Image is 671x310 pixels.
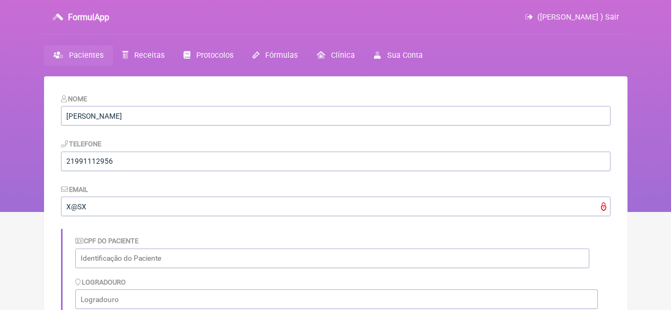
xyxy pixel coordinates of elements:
span: Sua Conta [387,51,423,60]
span: ([PERSON_NAME] ) Sair [537,13,619,22]
span: Fórmulas [265,51,298,60]
a: Fórmulas [243,45,307,66]
label: Logradouro [75,278,126,286]
input: Identificação do Paciente [75,249,589,268]
a: Clínica [307,45,364,66]
label: Nome [61,95,88,103]
label: Telefone [61,140,102,148]
h3: FormulApp [68,12,109,22]
label: Email [61,185,89,193]
span: Protocolos [196,51,233,60]
a: Pacientes [44,45,113,66]
a: Protocolos [174,45,243,66]
span: Clínica [331,51,355,60]
input: 21 9124 2137 [61,152,611,171]
a: Receitas [113,45,174,66]
input: Logradouro [75,289,598,309]
a: ([PERSON_NAME] ) Sair [525,13,618,22]
a: Sua Conta [364,45,432,66]
span: Receitas [134,51,164,60]
input: Nome do Paciente [61,106,611,126]
input: paciente@email.com [61,197,611,216]
label: CPF do Paciente [75,237,139,245]
span: Pacientes [69,51,103,60]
